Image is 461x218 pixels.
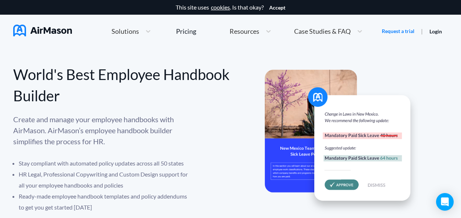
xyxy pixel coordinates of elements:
p: Create and manage your employee handbooks with AirMason. AirMason’s employee handbook builder sim... [13,114,193,147]
span: | [421,28,423,34]
span: Case Studies & FAQ [294,28,351,34]
a: cookies [211,4,230,11]
span: Solutions [111,28,139,34]
li: Ready-made employee handbook templates and policy addendums to get you get started [DATE] [19,191,193,213]
span: Resources [230,28,259,34]
li: HR Legal, Professional Copywriting and Custom Design support for all your employee handbooks and ... [19,169,193,191]
button: Accept cookies [269,5,285,11]
div: Open Intercom Messenger [436,193,454,211]
a: Request a trial [382,28,414,35]
a: Pricing [176,25,196,38]
div: World's Best Employee Handbook Builder [13,64,231,106]
a: Login [429,28,442,34]
img: hero-banner [265,70,419,214]
img: AirMason Logo [13,25,72,36]
div: Pricing [176,28,196,34]
li: Stay compliant with automated policy updates across all 50 states [19,158,193,169]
